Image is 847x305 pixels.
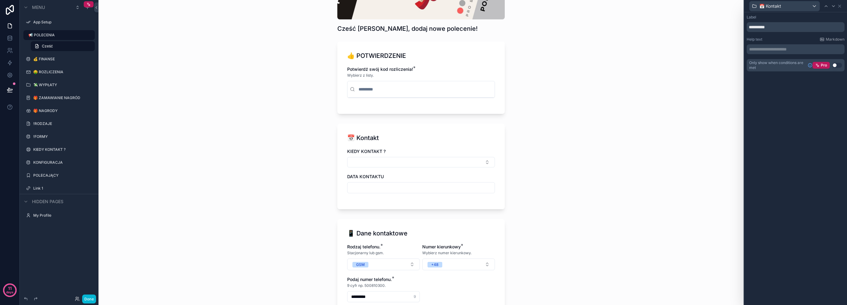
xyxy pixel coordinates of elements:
[82,295,96,303] button: Done
[820,37,845,42] a: Markdown
[337,24,478,33] h1: Cześć [PERSON_NAME], dodaj nowe polecenie!
[33,121,94,126] label: !RODZAJE
[747,37,762,42] label: Help text
[42,44,53,49] span: Cześć
[347,174,384,179] span: DATA KONTAKTU
[33,82,94,87] label: 💸 WYPŁATY
[749,1,820,11] button: 📅 Kontakt
[33,70,94,74] label: 🤑 ROZLICZENIA
[422,251,472,255] span: Wybierz numer kierunkowy.
[347,251,384,255] span: Stacjonarny lub gsm.
[347,283,386,288] span: 9 cyfr np. 500810300.
[347,51,406,60] h1: 👍 POTWIERDZENIE
[8,285,12,291] p: 11
[33,134,94,139] label: !FORMY
[759,3,781,9] span: 📅 Kontakt
[33,108,94,113] label: 🎁 NAGRODY
[821,63,827,68] span: Pro
[356,262,365,267] div: GSM
[33,213,94,218] label: My Profile
[33,20,94,25] label: App Setup
[33,57,94,62] label: 💰 FINANSE
[32,199,63,205] span: Hidden pages
[747,15,756,20] label: Label
[747,44,845,54] div: scrollable content
[347,134,379,142] h1: 📅 Kontakt
[347,157,495,167] button: Select Button
[347,149,386,154] span: KIEDY KONTAKT ?
[749,60,805,70] span: Only show when conditions are met
[33,186,94,191] label: Link 1
[826,37,845,42] span: Markdown
[32,4,45,10] span: Menu
[6,288,14,296] p: days
[33,160,94,165] label: KONFIGURACJA
[347,229,407,238] h1: 📱 Dane kontaktowe
[347,277,392,282] span: Podaj numer telefonu.
[347,73,374,78] span: Wybierz z listy.
[347,259,420,270] button: Select Button
[33,95,94,100] label: 🎁 ZAMAWIANIE NAGRÓD
[347,244,380,249] span: Rodzaj telefonu.
[33,147,94,152] label: KIEDY KONTAKT ?
[431,262,439,267] div: +48
[347,66,413,72] span: Potwierdź swój kod rozliczenia!
[422,244,461,249] span: Numer kierunkowy
[31,41,95,51] a: Cześć
[33,173,94,178] label: POLECAJĄCY
[422,259,495,270] button: Select Button
[28,33,91,38] label: 📢 POLECENIA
